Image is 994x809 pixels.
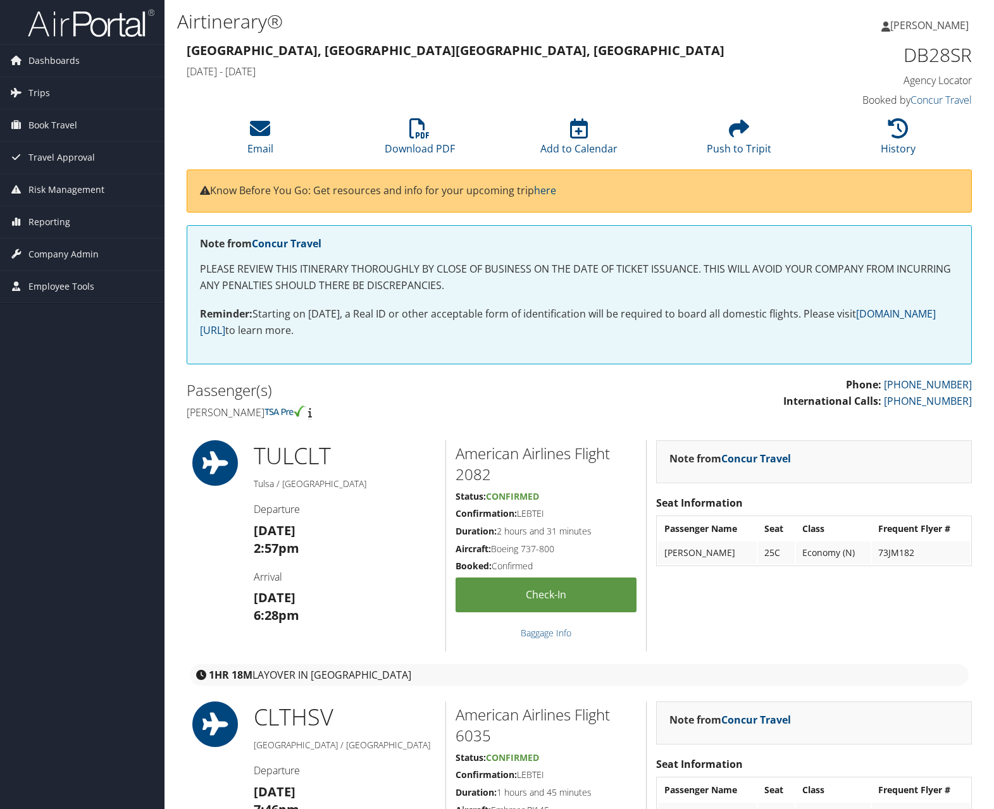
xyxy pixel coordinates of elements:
a: [PHONE_NUMBER] [884,378,972,392]
a: [PHONE_NUMBER] [884,394,972,408]
h5: Tulsa / [GEOGRAPHIC_DATA] [254,478,436,490]
a: [PERSON_NAME] [881,6,981,44]
h2: Passenger(s) [187,380,570,401]
p: Starting on [DATE], a Real ID or other acceptable form of identification will be required to boar... [200,306,959,338]
th: Class [796,517,871,540]
h1: DB28SR [790,42,972,68]
span: Risk Management [28,174,104,206]
span: Travel Approval [28,142,95,173]
h1: TUL CLT [254,440,436,472]
strong: Duration: [456,525,497,537]
span: Company Admin [28,238,99,270]
td: 25C [758,541,795,564]
span: Employee Tools [28,271,94,302]
th: Class [796,779,871,801]
strong: Duration: [456,786,497,798]
th: Passenger Name [658,517,757,540]
strong: International Calls: [783,394,881,408]
a: Download PDF [385,125,455,156]
h4: Departure [254,763,436,777]
span: Trips [28,77,50,109]
h5: 1 hours and 45 minutes [456,786,637,799]
a: Check-in [456,577,637,612]
strong: [DATE] [254,522,295,539]
span: Confirmed [486,751,539,763]
strong: Note from [669,452,791,466]
a: Email [247,125,273,156]
th: Seat [758,517,795,540]
span: Dashboards [28,45,80,77]
div: layover in [GEOGRAPHIC_DATA] [190,664,969,686]
strong: Status: [456,490,486,502]
a: Concur Travel [721,713,791,727]
span: Reporting [28,206,70,238]
strong: Status: [456,751,486,763]
h5: Confirmed [456,560,637,572]
p: PLEASE REVIEW THIS ITINERARY THOROUGHLY BY CLOSE OF BUSINESS ON THE DATE OF TICKET ISSUANCE. THIS... [200,261,959,293]
h1: CLT HSV [254,701,436,733]
a: Concur Travel [252,237,321,250]
p: Know Before You Go: Get resources and info for your upcoming trip [200,183,959,199]
a: Concur Travel [910,93,972,107]
strong: Aircraft: [456,543,491,555]
strong: Booked: [456,560,492,572]
a: History [881,125,916,156]
td: 73JM182 [872,541,970,564]
strong: Confirmation: [456,507,517,519]
strong: [DATE] [254,783,295,800]
h1: Airtinerary® [177,8,713,35]
img: airportal-logo.png [28,8,154,38]
h4: [DATE] - [DATE] [187,65,771,78]
h4: Departure [254,502,436,516]
h2: American Airlines Flight 2082 [456,443,637,485]
th: Frequent Flyer # [872,517,970,540]
span: [PERSON_NAME] [890,18,969,32]
span: Book Travel [28,109,77,141]
span: Confirmed [486,490,539,502]
strong: Seat Information [656,496,743,510]
h5: LEBTEI [456,507,637,520]
a: Baggage Info [521,627,571,639]
strong: Phone: [846,378,881,392]
a: Concur Travel [721,452,791,466]
strong: Reminder: [200,307,252,321]
h5: [GEOGRAPHIC_DATA] / [GEOGRAPHIC_DATA] [254,739,436,751]
strong: Note from [200,237,321,250]
h5: LEBTEI [456,769,637,781]
strong: [DATE] [254,589,295,606]
h4: Arrival [254,570,436,584]
h5: Boeing 737-800 [456,543,637,555]
strong: 6:28pm [254,607,299,624]
a: [DOMAIN_NAME][URL] [200,307,936,337]
strong: [GEOGRAPHIC_DATA], [GEOGRAPHIC_DATA] [GEOGRAPHIC_DATA], [GEOGRAPHIC_DATA] [187,42,724,59]
strong: Confirmation: [456,769,517,781]
h4: Booked by [790,93,972,107]
th: Passenger Name [658,779,757,801]
h4: [PERSON_NAME] [187,405,570,419]
a: Push to Tripit [707,125,771,156]
th: Seat [758,779,795,801]
strong: 1HR 18M [209,668,252,682]
td: [PERSON_NAME] [658,541,757,564]
h5: 2 hours and 31 minutes [456,525,637,538]
strong: 2:57pm [254,540,299,557]
td: Economy (N) [796,541,871,564]
strong: Note from [669,713,791,727]
strong: Seat Information [656,757,743,771]
img: tsa-precheck.png [264,405,306,417]
h4: Agency Locator [790,73,972,87]
a: here [534,183,556,197]
a: Add to Calendar [540,125,618,156]
th: Frequent Flyer # [872,779,970,801]
h2: American Airlines Flight 6035 [456,704,637,746]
